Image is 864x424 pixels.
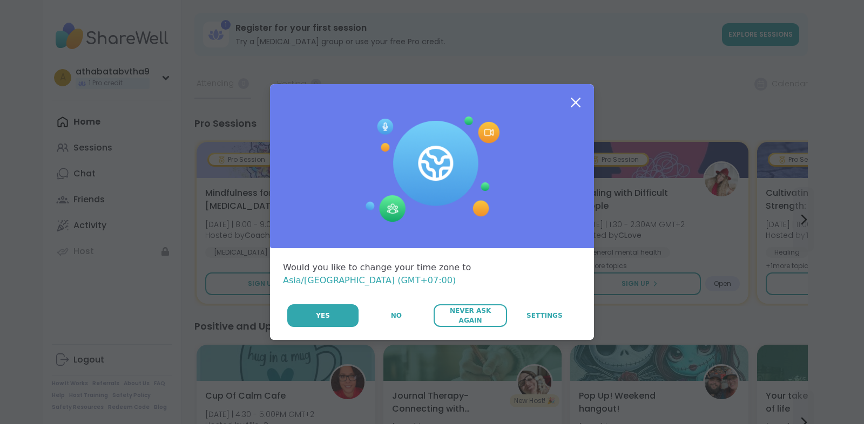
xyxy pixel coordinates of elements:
span: Asia/[GEOGRAPHIC_DATA] (GMT+07:00) [283,275,456,285]
a: Settings [508,304,581,327]
span: No [391,311,402,320]
button: No [360,304,433,327]
button: Yes [287,304,359,327]
img: Session Experience [364,117,500,222]
button: Never Ask Again [434,304,507,327]
span: Never Ask Again [439,306,501,325]
span: Settings [526,311,563,320]
span: Yes [316,311,330,320]
div: Would you like to change your time zone to [283,261,581,287]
